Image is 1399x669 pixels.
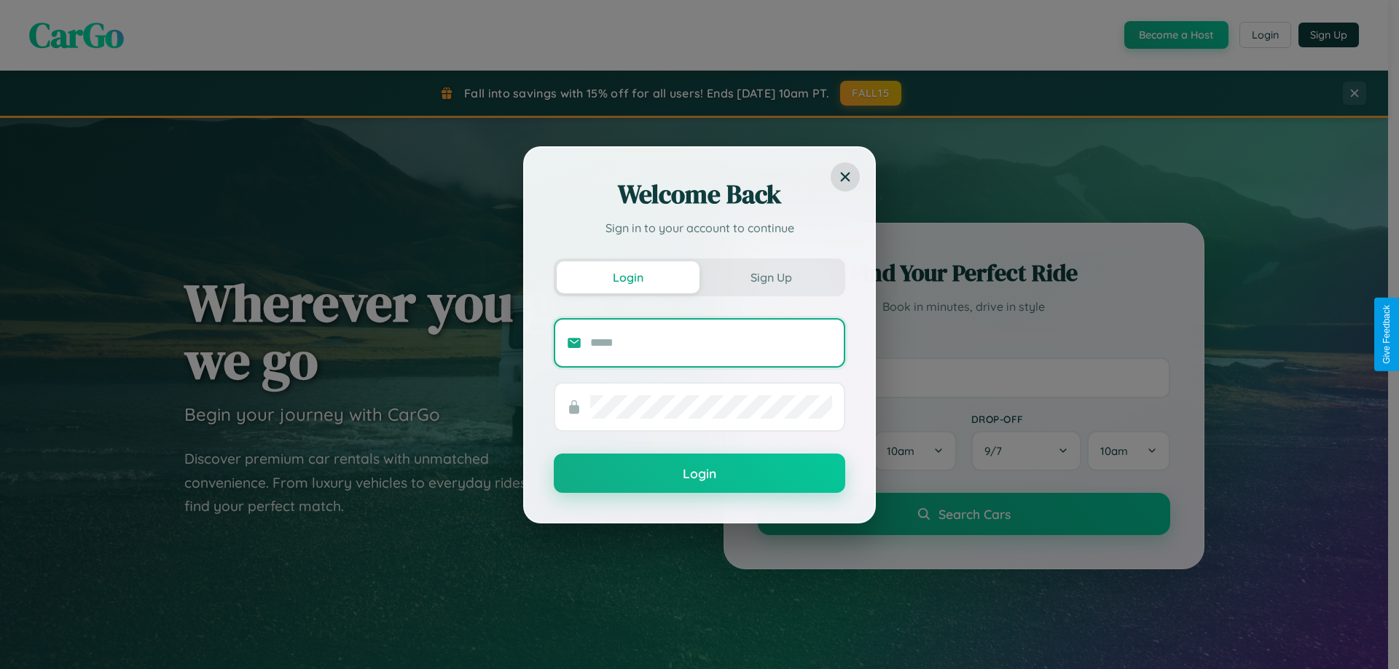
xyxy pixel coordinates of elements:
[1382,305,1392,364] div: Give Feedback
[557,261,699,293] button: Login
[554,454,845,493] button: Login
[699,261,842,293] button: Sign Up
[554,177,845,212] h2: Welcome Back
[554,219,845,237] p: Sign in to your account to continue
